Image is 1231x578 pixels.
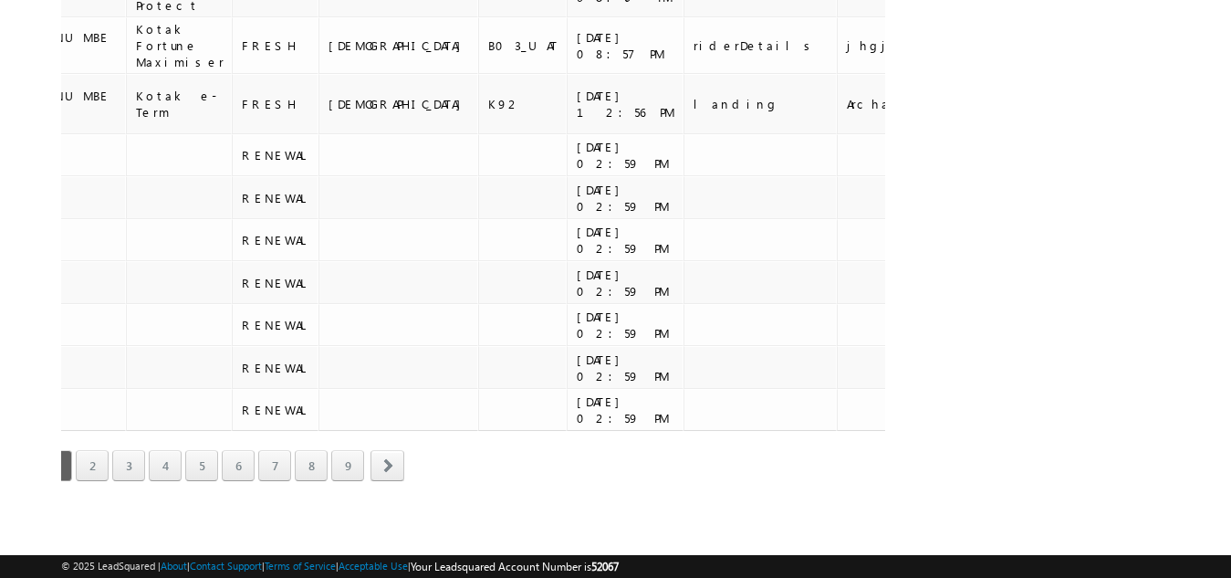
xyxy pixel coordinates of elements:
a: 4 [149,450,182,481]
div: jhgjh [847,37,966,54]
div: [DATE] 02:59 PM [577,139,675,172]
a: 2 [76,450,109,481]
a: About [161,560,187,572]
div: landing [694,96,829,112]
div: RENEWAL [242,232,310,248]
a: 7 [258,450,291,481]
a: 5 [185,450,218,481]
div: FRESH [242,96,310,112]
div: [DATE] 08:57 PM [577,29,675,62]
a: Acceptable Use [339,560,408,572]
div: Archana [847,96,966,112]
a: 9 [331,450,364,481]
div: [DATE] 12:56 PM [577,88,675,121]
span: Your Leadsquared Account Number is [411,560,619,573]
div: K92 [488,96,558,112]
div: [DEMOGRAPHIC_DATA] [329,37,470,54]
a: next [370,452,404,481]
div: [DATE] 02:59 PM [577,182,675,215]
div: [DATE] 02:59 PM [577,394,675,426]
div: [DATE] 02:59 PM [577,352,675,384]
div: riderDetails [694,37,829,54]
div: RENEWAL [242,402,310,418]
div: RENEWAL [242,147,310,163]
a: 3 [112,450,145,481]
div: B03_UAT [488,37,558,54]
a: 6 [222,450,255,481]
span: next [370,450,404,481]
a: Terms of Service [265,560,336,572]
span: © 2025 LeadSquared | | | | | [61,558,619,575]
div: [DEMOGRAPHIC_DATA] [329,96,470,112]
div: RENEWAL [242,190,310,206]
a: Contact Support [190,560,262,572]
div: RENEWAL [242,275,310,291]
div: Kotak Fortune Maximiser [136,21,224,70]
div: [DATE] 02:59 PM [577,267,675,300]
div: [DATE] 02:59 PM [577,309,675,342]
div: FRESH [242,37,310,54]
a: 8 [295,450,328,481]
span: 52067 [591,560,619,573]
div: RENEWAL [242,317,310,333]
div: [DATE] 02:59 PM [577,224,675,257]
div: RENEWAL [242,360,310,376]
div: Kotak e-Term [136,88,224,121]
